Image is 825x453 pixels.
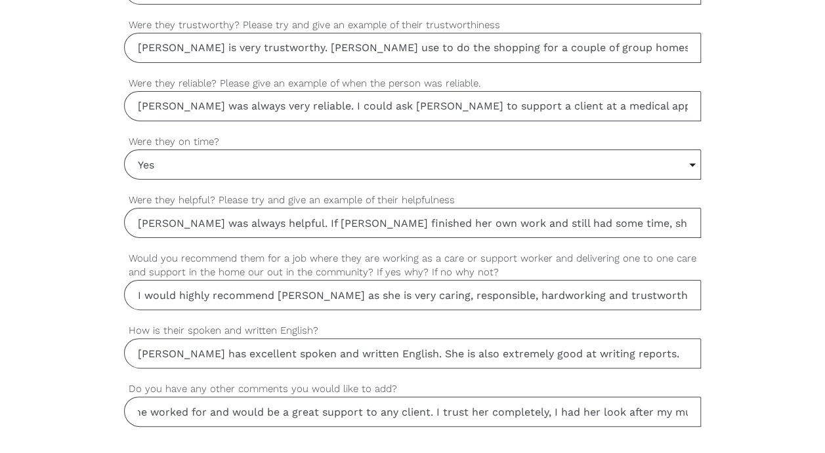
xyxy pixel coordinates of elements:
label: Were they reliable? Please give an example of when the person was reliable. [124,76,702,91]
label: Would you recommend them for a job where they are working as a care or support worker and deliver... [124,251,702,280]
label: Do you have any other comments you would like to add? [124,382,702,397]
label: Were they on time? [124,134,702,149]
label: Were they helpful? Please try and give an example of their helpfulness [124,193,702,208]
label: How is their spoken and written English? [124,323,702,338]
label: Were they trustworthy? Please try and give an example of their trustworthiness [124,18,702,33]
